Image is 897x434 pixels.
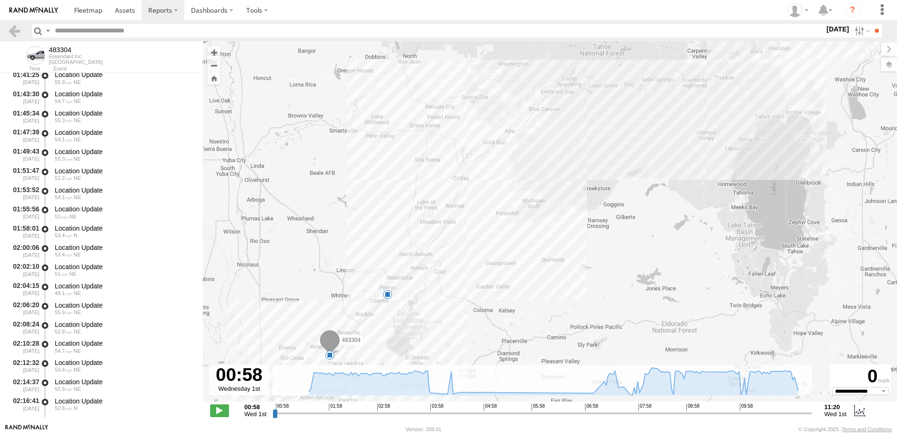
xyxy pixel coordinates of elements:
span: Heading: 38 [74,310,81,315]
span: 04:58 [484,403,497,411]
span: 54.1 [55,137,72,142]
div: 483304 - View Asset History [49,46,103,54]
div: Location Update [55,128,194,137]
span: Heading: 35 [74,329,81,334]
div: Location Update [55,301,194,310]
div: David Belcher [784,3,812,17]
span: 00:58 [276,403,289,411]
span: 53.4 [55,252,72,257]
div: 01:49:43 [DATE] [8,146,40,163]
span: Heading: 43 [74,194,81,200]
div: 02:02:10 [DATE] [8,261,40,279]
span: 54.7 [55,348,72,354]
span: Heading: 52 [74,137,81,142]
span: Heading: 18 [74,232,77,238]
span: Heading: 28 [74,386,81,392]
span: 05:58 [532,403,545,411]
a: Terms and Conditions [842,426,892,432]
button: Zoom Home [207,72,220,85]
div: 02:06:20 [DATE] [8,300,40,317]
span: 54.7 [55,98,72,104]
img: rand-logo.svg [9,7,58,14]
span: 53.4 [55,367,72,372]
span: Heading: 27 [74,117,81,123]
span: 55.3 [55,117,72,123]
span: 483304 [342,337,361,343]
span: Heading: 40 [74,79,81,85]
span: 02:58 [377,403,390,411]
span: Heading: 25 [74,290,81,296]
span: 09:58 [740,403,753,411]
div: Event [53,67,203,71]
span: Heading: 35 [74,348,81,354]
div: 02:16:41 [DATE] [8,395,40,413]
span: Heading: 41 [74,98,81,104]
div: Time [8,67,40,71]
span: 55.9 [55,310,72,315]
div: 01:45:34 [DATE] [8,108,40,125]
span: 54.1 [55,194,72,200]
span: 03:58 [430,403,443,411]
div: Location Update [55,378,194,386]
strong: 11:20 [824,403,846,411]
div: Location Update [55,70,194,79]
div: Location Update [55,90,194,98]
div: 01:41:25 [DATE] [8,70,40,87]
div: 02:00:06 [DATE] [8,242,40,259]
div: © Copyright 2025 - [798,426,892,432]
span: 55.9 [55,79,72,85]
div: 01:51:47 [DATE] [8,165,40,183]
span: 55.3 [55,156,72,162]
div: 01:53:52 [DATE] [8,185,40,202]
div: Location Update [55,282,194,290]
div: Location Update [55,243,194,252]
span: 49.1 [55,290,72,296]
span: Heading: 43 [69,214,76,219]
i: ? [845,3,860,18]
div: Location Update [55,416,194,425]
span: Wed 1st Oct 2025 [824,411,846,418]
span: Heading: 53 [74,252,81,257]
span: Heading: 29 [74,367,81,372]
a: Back to previous Page [8,24,21,38]
div: Location Update [55,339,194,348]
div: Location Update [55,186,194,194]
div: 01:55:56 [DATE] [8,204,40,221]
span: 06:58 [585,403,598,411]
div: 02:14:37 [DATE] [8,376,40,394]
span: Heading: 20 [74,405,77,411]
span: 55.9 [55,386,72,392]
label: Play/Stop [210,404,229,417]
div: 02:04:15 [DATE] [8,280,40,298]
div: [GEOGRAPHIC_DATA] [49,59,103,65]
div: Location Update [55,358,194,367]
label: Search Filter Options [851,24,871,38]
div: Location Update [55,263,194,271]
span: 51 [55,214,68,219]
span: 08:58 [686,403,699,411]
div: 01:47:39 [DATE] [8,127,40,144]
div: Location Update [55,109,194,117]
span: Heading: 42 [74,175,81,181]
span: Heading: 41 [69,271,76,277]
div: Location Update [55,167,194,175]
div: 02:10:28 [DATE] [8,338,40,356]
label: [DATE] [825,24,851,34]
label: Search Query [44,24,52,38]
div: 02:18:45 [DATE] [8,415,40,432]
span: 52.2 [55,175,72,181]
div: Version: 309.01 [406,426,441,432]
div: 02:08:24 [DATE] [8,319,40,336]
div: 01:58:01 [DATE] [8,223,40,240]
div: Location Update [55,397,194,405]
span: 07:58 [639,403,652,411]
div: Location Update [55,224,194,232]
a: Visit our Website [5,425,48,434]
span: Wed 1st Oct 2025 [244,411,266,418]
span: 52.8 [55,329,72,334]
span: 51 [55,271,68,277]
span: 01:58 [329,403,342,411]
div: Location Update [55,147,194,156]
div: Essendant Inc. [49,54,103,59]
span: 53.4 [55,232,72,238]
